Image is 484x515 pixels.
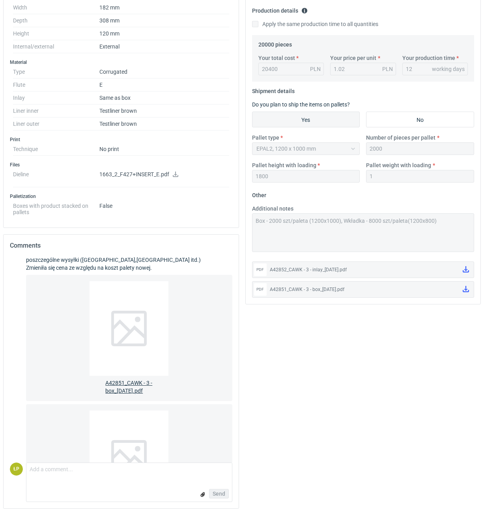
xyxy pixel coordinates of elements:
[13,91,99,104] dt: Inlay
[99,200,229,215] dd: False
[310,65,321,73] div: PLN
[10,136,232,143] h3: Print
[252,20,378,28] label: Apply the same production time to all quantities
[13,118,99,131] dt: Liner outer
[270,285,457,293] div: A42851_CAWK - 3 - box_[DATE].pdf
[99,118,229,131] dd: Testliner brown
[13,14,99,27] dt: Depth
[13,143,99,156] dt: Technique
[254,263,267,276] div: pdf
[99,40,229,53] dd: External
[13,65,99,78] dt: Type
[366,161,431,169] label: Pallet weight with loading
[10,463,23,476] figcaption: ŁP
[10,463,23,476] div: Łukasz Postawa
[10,241,232,250] h2: Comments
[99,91,229,104] dd: Same as box
[13,78,99,91] dt: Flute
[10,59,232,65] h3: Material
[213,491,225,496] span: Send
[99,171,229,178] p: 1663_2_F427+INSERT_E.pdf
[366,134,435,142] label: Number of pieces per pallet
[258,54,295,62] label: Your total cost
[252,205,293,213] label: Additional notes
[330,54,376,62] label: Your price per unit
[10,193,232,200] h3: Palletization
[252,134,279,142] label: Pallet type
[254,283,267,296] div: pdf
[13,1,99,14] dt: Width
[252,4,308,14] legend: Production details
[382,65,393,73] div: PLN
[252,101,350,108] label: Do you plan to ship the items on pallets?
[26,275,232,401] a: A42851_CAWK - 3 - box_[DATE].pdf
[258,38,292,48] legend: 20000 pieces
[252,85,295,94] legend: Shipment details
[13,168,99,187] dt: Dieline
[99,27,229,40] dd: 120 mm
[252,213,475,252] textarea: Box - 2000 szt/paleta (1200x1000), Wkładka - 8000 szt/paleta(1200x800)
[252,161,316,169] label: Pallet height with loading
[13,27,99,40] dt: Height
[99,14,229,27] dd: 308 mm
[13,104,99,118] dt: Liner inner
[402,54,455,62] label: Your production time
[99,104,229,118] dd: Testliner brown
[99,1,229,14] dd: 182 mm
[99,78,229,91] dd: E
[209,489,229,498] button: Send
[10,162,232,168] h3: Files
[99,65,229,78] dd: Corrugated
[105,376,153,395] span: A42851_CAWK - 3 - box_[DATE].pdf
[252,189,266,198] legend: Other
[13,200,99,215] dt: Boxes with product stacked on pallets
[270,266,457,274] div: A42852_CAWK - 3 - inlay_[DATE].pdf
[99,143,229,156] dd: No print
[432,65,465,73] div: working days
[13,40,99,53] dt: Internal/external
